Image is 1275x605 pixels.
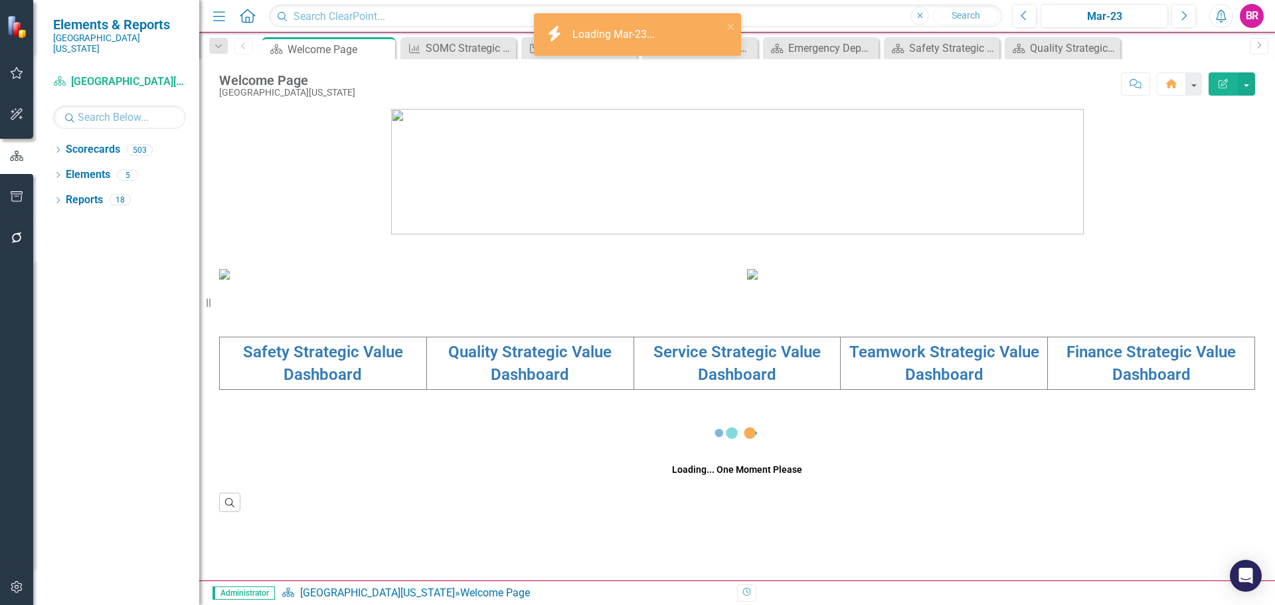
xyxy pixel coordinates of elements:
div: Emergency Department Dashboard [788,40,875,56]
input: Search Below... [53,106,186,129]
a: SOMC Strategic Value Dashboard Summary - Percentile Rank YTD [404,40,513,56]
button: Mar-23 [1041,4,1168,28]
div: » [282,586,727,601]
img: ClearPoint Strategy [6,15,30,39]
a: Service Strategic Value Dashboard [653,343,821,384]
a: [GEOGRAPHIC_DATA][US_STATE] [53,74,186,90]
a: Reports [66,193,103,208]
div: Loading Mar-23... [572,27,658,43]
div: Welcome Page [219,73,355,88]
small: [GEOGRAPHIC_DATA][US_STATE] [53,33,186,54]
div: 5 [117,169,138,181]
div: 18 [110,195,131,206]
img: download%20somc%20logo%20v2.png [391,109,1084,234]
span: Elements & Reports [53,17,186,33]
span: Administrator [212,586,275,600]
div: Welcome Page [460,586,530,599]
button: BR [1240,4,1264,28]
a: Safety Strategic Value Dashboard [887,40,996,56]
a: Emergency Department Dashboard [766,40,875,56]
a: Manage Elements [525,40,634,56]
div: Welcome Page [288,41,392,58]
div: SOMC Strategic Value Dashboard Summary - Percentile Rank YTD [426,40,513,56]
input: Search ClearPoint... [269,5,1002,28]
div: Mar-23 [1045,9,1163,25]
a: Quality Strategic Value Dashboard [448,343,612,384]
span: Search [952,10,980,21]
div: Safety Strategic Value Dashboard [909,40,996,56]
a: Quality Strategic Value Dashboard [1008,40,1117,56]
div: Open Intercom Messenger [1230,560,1262,592]
div: [GEOGRAPHIC_DATA][US_STATE] [219,88,355,98]
button: Search [932,7,999,25]
img: download%20somc%20strategic%20values%20v2.png [747,269,758,280]
div: 503 [127,144,153,155]
a: Safety Strategic Value Dashboard [243,343,403,384]
img: download%20somc%20mission%20vision.png [219,269,230,280]
a: Finance Strategic Value Dashboard [1066,343,1236,384]
a: Scorecards [66,142,120,157]
div: Loading... One Moment Please [672,463,802,476]
button: close [726,19,736,34]
a: [GEOGRAPHIC_DATA][US_STATE] [300,586,455,599]
div: Quality Strategic Value Dashboard [1030,40,1117,56]
a: Teamwork Strategic Value Dashboard [849,343,1039,384]
a: Elements [66,167,110,183]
